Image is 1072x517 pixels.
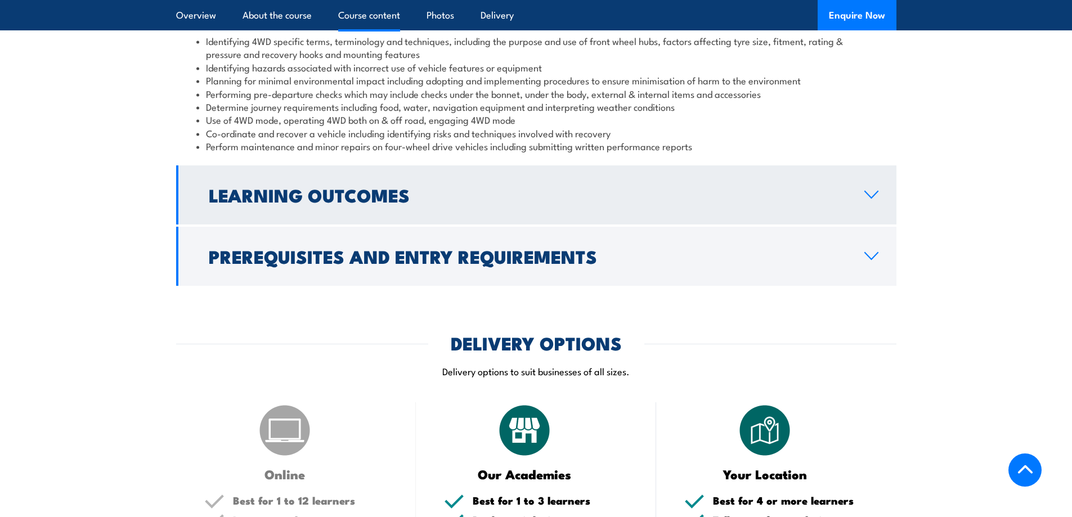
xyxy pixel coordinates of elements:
h2: Learning Outcomes [209,187,846,203]
p: Delivery options to suit businesses of all sizes. [176,365,896,377]
li: Identifying hazards associated with incorrect use of vehicle features or equipment [196,61,876,74]
li: Co-ordinate and recover a vehicle including identifying risks and techniques involved with recovery [196,127,876,140]
h5: Best for 1 to 3 learners [473,495,628,506]
li: Use of 4WD mode, operating 4WD both on & off road, engaging 4WD mode [196,113,876,126]
h3: Our Academies [444,467,605,480]
li: Perform maintenance and minor repairs on four-wheel drive vehicles including submitting written p... [196,140,876,152]
h5: Best for 1 to 12 learners [233,495,388,506]
h3: Your Location [684,467,846,480]
h5: Best for 4 or more learners [713,495,868,506]
li: Planning for minimal environmental impact including adopting and implementing procedures to ensur... [196,74,876,87]
a: Prerequisites and Entry Requirements [176,227,896,286]
li: Identifying 4WD specific terms, terminology and techniques, including the purpose and use of fron... [196,34,876,61]
li: Performing pre-departure checks which may include checks under the bonnet, under the body, extern... [196,87,876,100]
h2: Prerequisites and Entry Requirements [209,248,846,264]
h2: DELIVERY OPTIONS [451,335,622,350]
a: Learning Outcomes [176,165,896,224]
h3: Online [204,467,366,480]
li: Determine journey requirements including food, water, navigation equipment and interpreting weath... [196,100,876,113]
